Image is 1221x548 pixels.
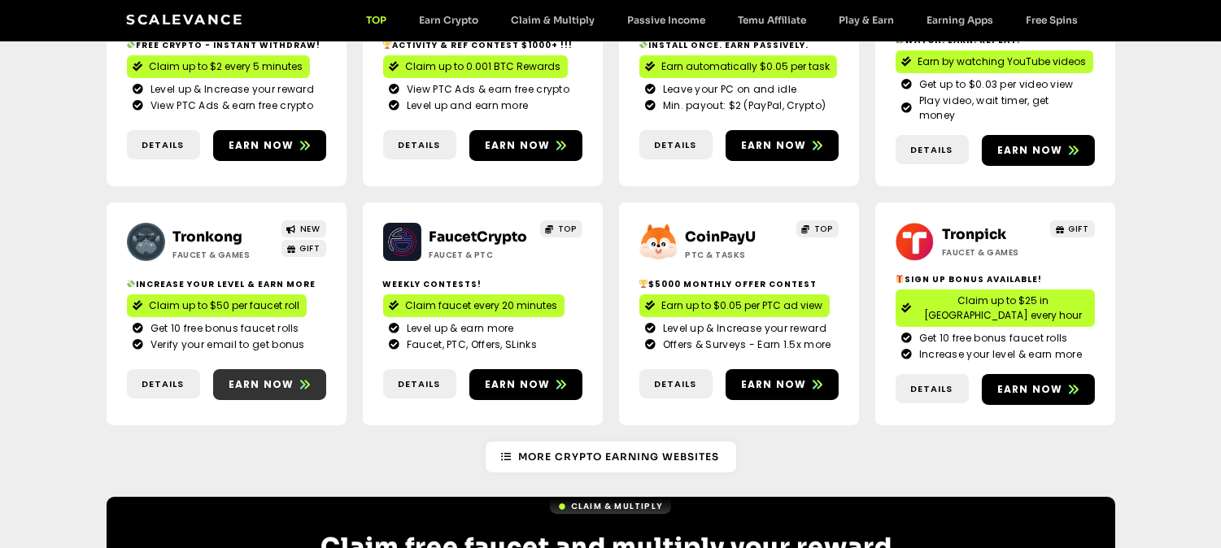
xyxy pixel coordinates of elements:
[127,369,200,399] a: Details
[659,337,831,352] span: Offers & Surveys - Earn 1.5x more
[300,242,321,254] span: GIFT
[662,298,823,313] span: Earn up to $0.05 per PTC ad view
[403,321,514,336] span: Level up & earn more
[918,54,1087,69] span: Earn by watching YouTube videos
[150,298,300,313] span: Claim up to $50 per faucet roll
[1069,223,1089,235] span: GIFT
[823,14,911,26] a: Play & Earn
[655,377,697,391] span: Details
[550,498,671,514] a: Claim & Multiply
[997,143,1063,158] span: Earn now
[997,382,1063,397] span: Earn now
[612,14,722,26] a: Passive Income
[406,59,561,74] span: Claim up to 0.001 BTC Rewards
[383,41,391,49] img: 🏆
[485,377,551,392] span: Earn now
[146,321,299,336] span: Get 10 free bonus faucet rolls
[519,450,720,464] span: More Crypto Earning Websites
[430,249,531,261] h2: Faucet & PTC
[383,294,565,317] a: Claim faucet every 20 minutes
[942,226,1006,243] a: Tronpick
[469,369,582,400] a: Earn now
[229,377,294,392] span: Earn now
[281,220,326,237] a: NEW
[150,59,303,74] span: Claim up to $2 every 5 minutes
[351,14,403,26] a: TOP
[469,130,582,161] a: Earn now
[662,59,831,74] span: Earn automatically $0.05 per task
[942,246,1044,259] h2: Faucet & Games
[741,377,807,392] span: Earn now
[982,135,1095,166] a: Earn now
[213,369,326,400] a: Earn now
[639,39,839,51] h2: Install Once. Earn Passively.
[814,223,833,235] span: TOP
[982,374,1095,405] a: Earn now
[127,41,135,49] img: 💸
[915,331,1068,346] span: Get 10 free bonus faucet rolls
[639,130,713,160] a: Details
[127,278,326,290] h2: Increase your level & earn more
[639,280,648,288] img: 🏆
[486,441,736,472] a: More Crypto Earning Websites
[726,369,839,400] a: Earn now
[686,249,787,261] h2: ptc & Tasks
[722,14,823,26] a: Temu Affiliate
[430,228,528,246] a: FaucetCrypto
[146,337,305,352] span: Verify your email to get bonus
[896,374,969,404] a: Details
[639,41,648,49] img: 💸
[403,14,495,26] a: Earn Crypto
[659,82,797,97] span: Leave your PC on and idle
[655,138,697,152] span: Details
[896,135,969,165] a: Details
[173,228,243,246] a: Tronkong
[127,39,326,51] h2: Free crypto - Instant withdraw!
[911,143,953,157] span: Details
[911,14,1010,26] a: Earning Apps
[896,289,1095,327] a: Claim up to $25 in [GEOGRAPHIC_DATA] every hour
[383,39,582,51] h2: Activity & ref contest $1000+ !!!
[896,275,904,283] img: 🎁
[399,377,441,391] span: Details
[915,94,1088,123] span: Play video, wait timer, get money
[659,98,826,113] span: Min. payout: $2 (PayPal, Crypto)
[639,278,839,290] h2: $5000 Monthly Offer contest
[918,294,1088,323] span: Claim up to $25 in [GEOGRAPHIC_DATA] every hour
[896,50,1093,73] a: Earn by watching YouTube videos
[726,130,839,161] a: Earn now
[571,500,663,512] span: Claim & Multiply
[127,294,307,317] a: Claim up to $50 per faucet roll
[281,240,326,257] a: GIFT
[351,14,1095,26] nav: Menu
[686,228,757,246] a: CoinPayU
[146,82,314,97] span: Level up & Increase your reward
[146,98,313,113] span: View PTC Ads & earn free crypto
[915,347,1082,362] span: Increase your level & earn more
[127,280,135,288] img: 💸
[383,278,582,290] h2: Weekly contests!
[1050,220,1095,237] a: GIFT
[659,321,826,336] span: Level up & Increase your reward
[1010,14,1095,26] a: Free Spins
[639,294,830,317] a: Earn up to $0.05 per PTC ad view
[399,138,441,152] span: Details
[127,11,244,28] a: Scalevance
[403,337,537,352] span: Faucet, PTC, Offers, SLinks
[741,138,807,153] span: Earn now
[406,298,558,313] span: Claim faucet every 20 minutes
[639,55,837,78] a: Earn automatically $0.05 per task
[403,98,529,113] span: Level up and earn more
[127,130,200,160] a: Details
[383,55,568,78] a: Claim up to 0.001 BTC Rewards
[540,220,582,237] a: TOP
[558,223,577,235] span: TOP
[495,14,612,26] a: Claim & Multiply
[911,382,953,396] span: Details
[229,138,294,153] span: Earn now
[173,249,275,261] h2: Faucet & Games
[403,82,569,97] span: View PTC Ads & earn free crypto
[383,130,456,160] a: Details
[383,369,456,399] a: Details
[639,369,713,399] a: Details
